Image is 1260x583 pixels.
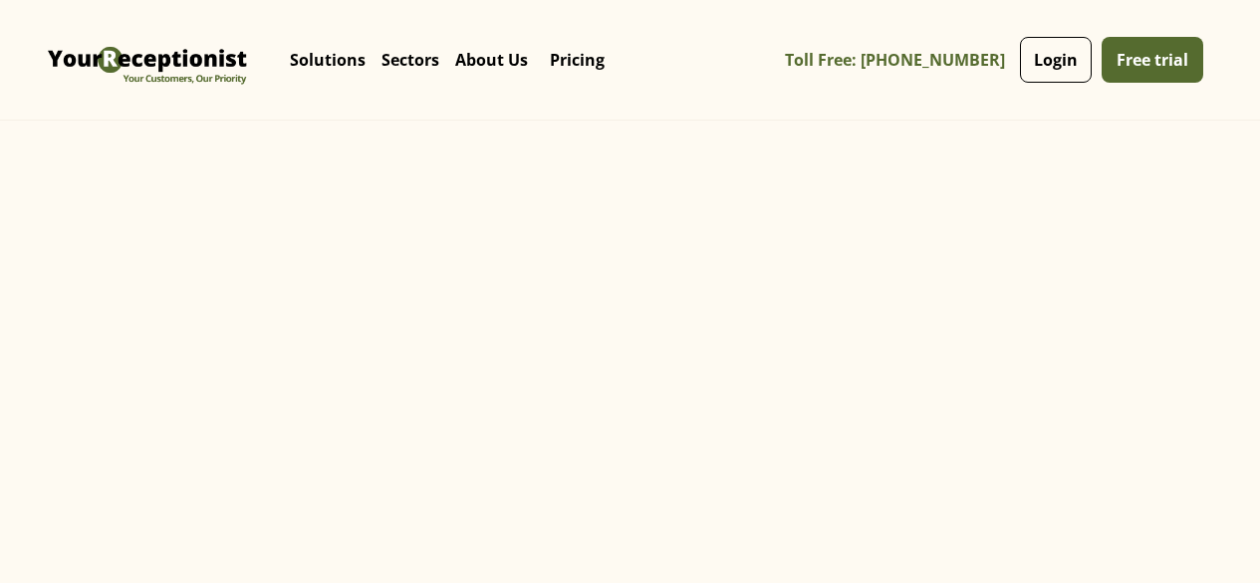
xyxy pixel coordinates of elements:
[374,20,447,100] div: Sectors
[1020,37,1092,83] a: Login
[282,20,374,100] div: Solutions
[1102,37,1203,83] a: Free trial
[43,15,252,105] img: Virtual Receptionist - Answering Service - Call and Live Chat Receptionist - Virtual Receptionist...
[290,50,366,70] p: Solutions
[447,20,536,100] div: About Us
[536,30,619,90] a: Pricing
[785,38,1015,83] a: Toll Free: [PHONE_NUMBER]
[381,50,439,70] p: Sectors
[455,50,528,70] p: About Us
[43,15,252,105] a: home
